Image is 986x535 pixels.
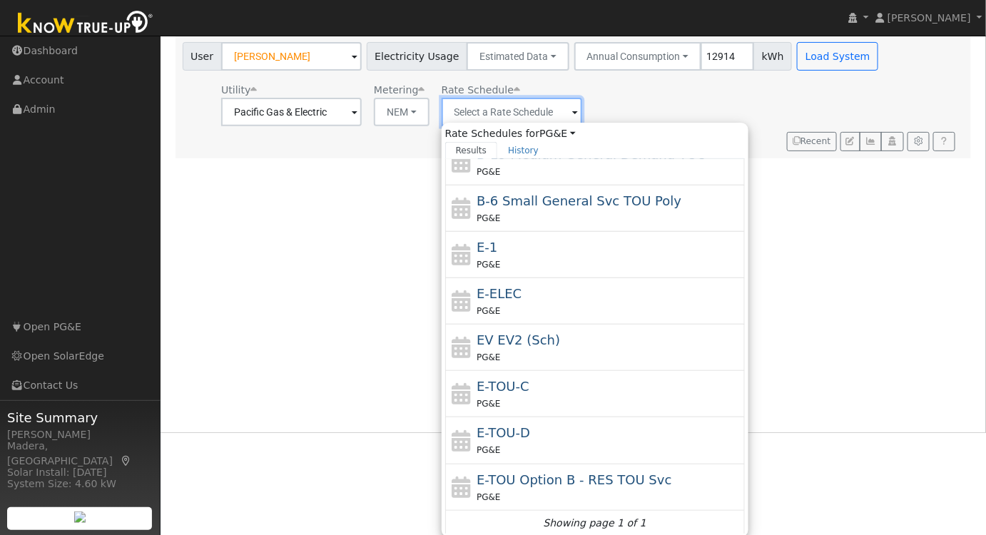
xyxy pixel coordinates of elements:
span: E-1 [477,240,497,255]
img: Know True-Up [11,8,161,40]
span: PG&E [477,352,500,362]
span: E-TOU-D [477,425,530,440]
input: Select a Utility [221,98,362,126]
span: Electric Vehicle EV2 (Sch) [477,332,560,347]
span: Rate Schedules for [445,126,576,141]
div: System Size: 4.60 kW [7,477,153,491]
span: Site Summary [7,408,153,427]
span: Alias: None [442,84,520,96]
span: E-TOU Option B - Residential Time of Use Service (All Baseline Regions) [477,472,671,487]
span: PG&E [477,167,500,177]
button: Multi-Series Graph [860,132,882,152]
a: PG&E [539,128,576,139]
button: Load System [797,42,878,71]
span: B-6 Small General Service TOU Poly Phase [477,193,681,208]
span: PG&E [477,399,500,409]
div: Madera, [GEOGRAPHIC_DATA] [7,439,153,469]
button: NEM [374,98,430,126]
a: History [497,142,549,159]
div: Solar Install: [DATE] [7,465,153,480]
button: Login As [881,132,903,152]
div: Metering [374,83,430,98]
input: Select a User [221,42,362,71]
div: [PERSON_NAME] [7,427,153,442]
span: E-TOU-C [477,379,529,394]
button: Recent [787,132,837,152]
span: E-ELEC [477,286,522,301]
span: kWh [753,42,792,71]
img: retrieve [74,511,86,523]
button: Annual Consumption [574,42,702,71]
button: Settings [908,132,930,152]
a: Results [445,142,498,159]
input: Select a Rate Schedule [442,98,582,126]
a: Map [120,455,133,467]
span: PG&E [477,213,500,223]
span: [PERSON_NAME] [888,12,971,24]
button: Edit User [840,132,860,152]
span: PG&E [477,260,500,270]
span: User [183,42,222,71]
span: Electricity Usage [367,42,467,71]
div: Utility [221,83,362,98]
a: Help Link [933,132,955,152]
span: PG&E [477,492,500,502]
button: Estimated Data [467,42,569,71]
i: Showing page 1 of 1 [544,516,646,531]
span: B-19 Medium General Demand TOU (Secondary) Mandatory [477,147,706,162]
span: PG&E [477,306,500,316]
span: PG&E [477,445,500,455]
